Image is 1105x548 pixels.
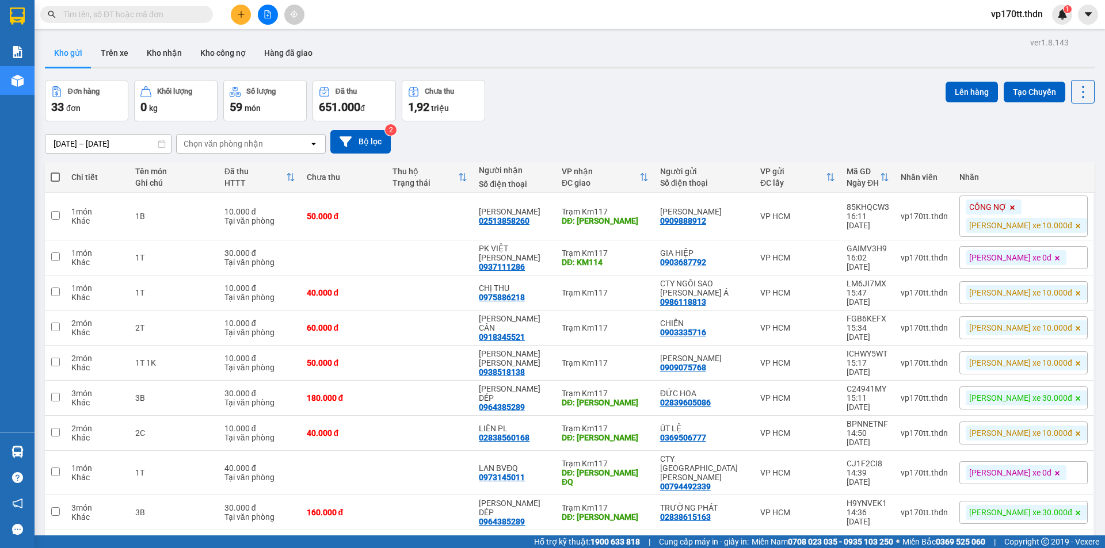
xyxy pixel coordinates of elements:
[660,354,749,363] div: QUANG BÁ
[847,202,889,212] div: 85KHQCW3
[847,534,889,543] div: XG7FSTKG
[847,167,880,176] div: Mã GD
[135,323,213,332] div: 2T
[12,498,23,509] span: notification
[71,328,124,337] div: Khác
[224,258,295,267] div: Tại văn phòng
[45,80,128,121] button: Đơn hàng33đơn
[760,393,835,403] div: VP HCM
[393,178,458,187] div: Trạng thái
[660,297,706,306] div: 0986118813
[847,279,889,288] div: LM6JI7MX
[562,288,649,297] div: Trạm Km117
[1030,36,1069,49] div: ver 1.8.143
[946,82,998,102] button: Lên hàng
[307,212,382,221] div: 50.000 đ
[847,459,889,468] div: CJ1F2CI8
[12,472,23,483] span: question-circle
[901,253,948,262] div: vp170tt.thdn
[313,80,396,121] button: Đã thu651.000đ
[562,433,649,442] div: DĐ: PHƯƠNG LÂM
[760,167,826,176] div: VP gửi
[135,167,213,176] div: Tên món
[51,100,64,114] span: 33
[224,283,295,293] div: 10.000 đ
[847,323,889,342] div: 15:34 [DATE]
[760,323,835,332] div: VP HCM
[562,248,649,258] div: Trạm Km117
[307,428,382,438] div: 40.000 đ
[224,248,295,258] div: 30.000 đ
[224,433,295,442] div: Tại văn phòng
[71,433,124,442] div: Khác
[135,178,213,187] div: Ghi chú
[562,503,649,512] div: Trạm Km117
[847,419,889,428] div: BPNNETNF
[562,207,649,216] div: Trạm Km117
[71,354,124,363] div: 2 món
[847,428,889,447] div: 14:50 [DATE]
[479,179,550,189] div: Số điện thoại
[393,167,458,176] div: Thu hộ
[847,358,889,377] div: 15:17 [DATE]
[896,539,900,544] span: ⚪️
[425,87,454,95] div: Chưa thu
[562,424,649,433] div: Trạm Km117
[969,288,1072,298] span: [PERSON_NAME] xe 10.000đ
[224,354,295,363] div: 10.000 đ
[71,389,124,398] div: 3 món
[649,535,650,548] span: |
[901,323,948,332] div: vp170tt.thdn
[71,293,124,302] div: Khác
[1057,9,1068,20] img: icon-new-feature
[135,468,213,477] div: 1T
[660,258,706,267] div: 0903687792
[68,87,100,95] div: Đơn hàng
[135,253,213,262] div: 1T
[562,468,649,486] div: DĐ: BỆNH VIỆN ĐQ
[479,517,525,526] div: 0964385289
[660,207,749,216] div: HƯƠNG HIỆP
[224,503,295,512] div: 30.000 đ
[319,100,360,114] span: 651.000
[969,252,1051,263] span: [PERSON_NAME] xe 0đ
[660,433,706,442] div: 0369506777
[224,207,295,216] div: 10.000 đ
[982,7,1052,21] span: vp170tt.thdn
[936,537,985,546] strong: 0369 525 060
[309,139,318,148] svg: open
[479,424,550,433] div: LIÊN PL
[307,323,382,332] div: 60.000 đ
[284,5,304,25] button: aim
[479,283,550,293] div: CHỊ THU
[135,358,213,367] div: 1T 1K
[230,100,242,114] span: 59
[431,104,449,113] span: triệu
[71,398,124,407] div: Khác
[562,358,649,367] div: Trạm Km117
[231,5,251,25] button: plus
[264,10,272,18] span: file-add
[71,248,124,258] div: 1 món
[562,389,649,398] div: Trạm Km117
[135,212,213,221] div: 1B
[12,446,24,458] img: warehouse-icon
[71,283,124,293] div: 1 món
[752,535,893,548] span: Miền Nam
[1064,5,1072,13] sup: 1
[307,508,382,517] div: 160.000 đ
[902,535,985,548] span: Miền Bắc
[760,212,835,221] div: VP HCM
[246,87,276,95] div: Số lượng
[479,473,525,482] div: 0973145011
[224,512,295,522] div: Tại văn phòng
[224,463,295,473] div: 40.000 đ
[224,319,295,328] div: 10.000 đ
[157,87,192,95] div: Khối lượng
[660,167,749,176] div: Người gửi
[760,178,826,187] div: ĐC lấy
[71,319,124,328] div: 2 món
[149,104,158,113] span: kg
[45,39,92,67] button: Kho gửi
[847,244,889,253] div: GAIMV3H9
